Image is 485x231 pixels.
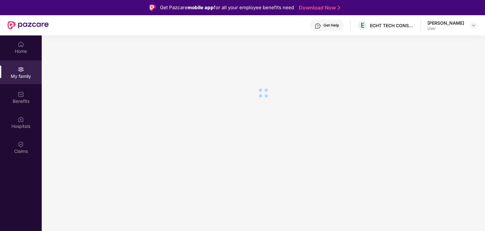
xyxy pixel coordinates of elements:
[299,4,338,11] a: Download Now
[370,22,414,28] div: ECHT TECH CONSULTANCY SERVICES PRIVATE LIMITED
[338,4,340,11] img: Stroke
[323,23,339,28] div: Get Help
[187,4,214,10] strong: mobile app
[315,23,321,29] img: svg+xml;base64,PHN2ZyBpZD0iSGVscC0zMngzMiIgeG1sbnM9Imh0dHA6Ly93d3cudzMub3JnLzIwMDAvc3ZnIiB3aWR0aD...
[18,116,24,122] img: svg+xml;base64,PHN2ZyBpZD0iSG9zcGl0YWxzIiB4bWxucz0iaHR0cDovL3d3dy53My5vcmcvMjAwMC9zdmciIHdpZHRoPS...
[427,20,464,26] div: [PERSON_NAME]
[160,4,294,11] div: Get Pazcare for all your employee benefits need
[18,91,24,97] img: svg+xml;base64,PHN2ZyBpZD0iQmVuZWZpdHMiIHhtbG5zPSJodHRwOi8vd3d3LnczLm9yZy8yMDAwL3N2ZyIgd2lkdGg9Ij...
[361,22,365,29] span: E
[8,21,49,29] img: New Pazcare Logo
[18,141,24,147] img: svg+xml;base64,PHN2ZyBpZD0iQ2xhaW0iIHhtbG5zPSJodHRwOi8vd3d3LnczLm9yZy8yMDAwL3N2ZyIgd2lkdGg9IjIwIi...
[427,26,464,31] div: User
[471,23,476,28] img: svg+xml;base64,PHN2ZyBpZD0iRHJvcGRvd24tMzJ4MzIiIHhtbG5zPSJodHRwOi8vd3d3LnczLm9yZy8yMDAwL3N2ZyIgd2...
[18,66,24,72] img: svg+xml;base64,PHN2ZyB3aWR0aD0iMjAiIGhlaWdodD0iMjAiIHZpZXdCb3g9IjAgMCAyMCAyMCIgZmlsbD0ibm9uZSIgeG...
[149,4,156,11] img: Logo
[18,41,24,47] img: svg+xml;base64,PHN2ZyBpZD0iSG9tZSIgeG1sbnM9Imh0dHA6Ly93d3cudzMub3JnLzIwMDAvc3ZnIiB3aWR0aD0iMjAiIG...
